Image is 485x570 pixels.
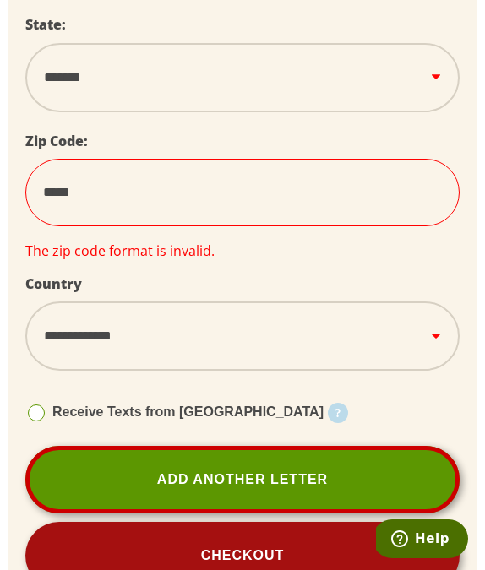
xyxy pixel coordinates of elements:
[52,404,324,419] span: Receive Texts from [GEOGRAPHIC_DATA]
[25,446,460,513] a: Add Another Letter
[25,274,82,293] label: Country
[376,519,468,562] iframe: Opens a widget where you can find more information
[25,15,66,34] label: State:
[25,243,460,258] div: The zip code format is invalid.
[25,132,88,150] label: Zip Code:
